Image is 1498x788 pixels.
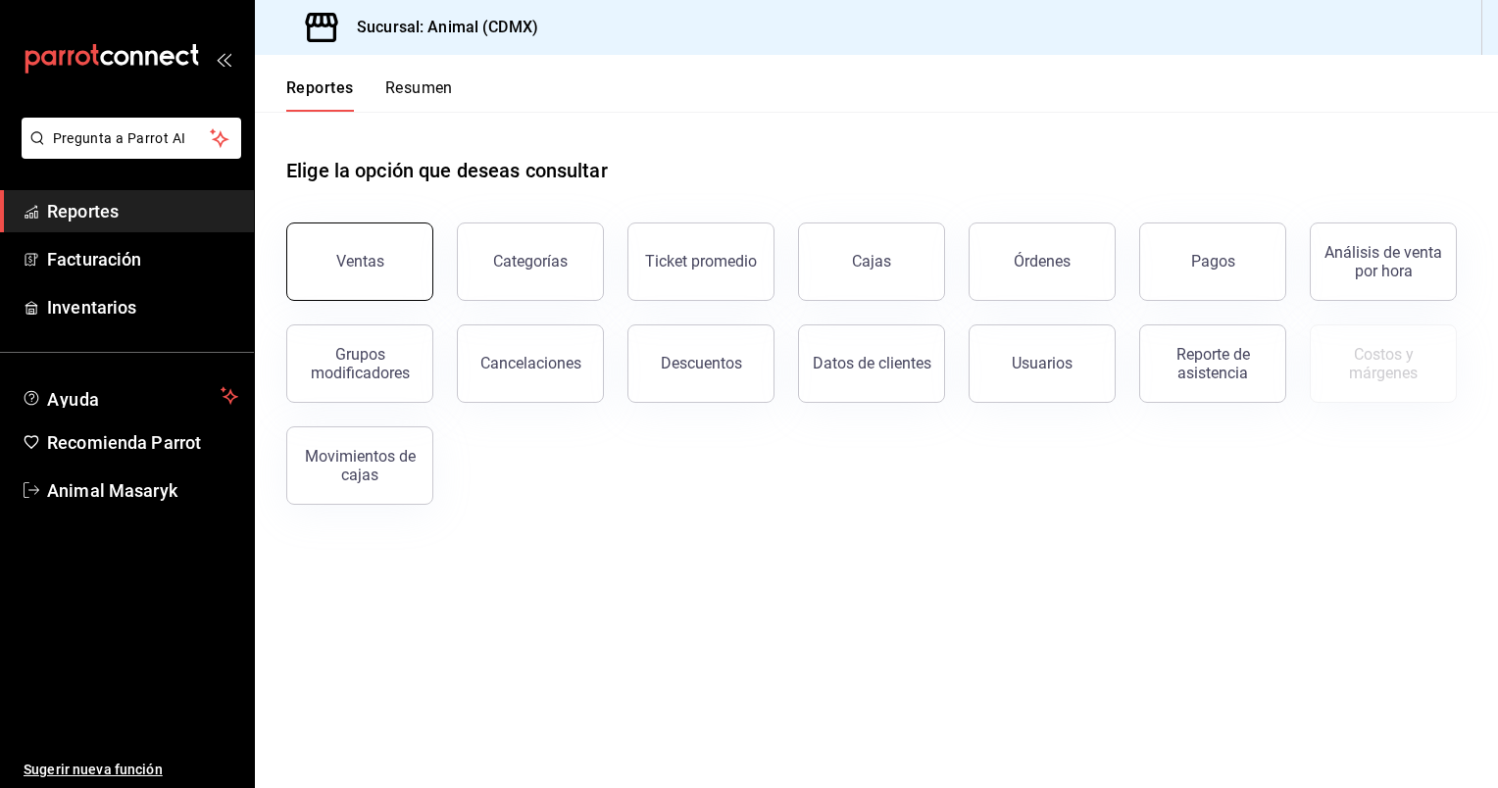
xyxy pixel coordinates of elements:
button: Usuarios [969,324,1116,403]
button: Reporte de asistencia [1139,324,1286,403]
button: Datos de clientes [798,324,945,403]
div: Categorías [493,252,568,271]
div: Cajas [852,252,891,271]
button: Ventas [286,222,433,301]
h3: Sucursal: Animal (CDMX) [341,16,538,39]
div: Ticket promedio [645,252,757,271]
span: Inventarios [47,294,238,320]
button: Órdenes [969,222,1116,301]
button: Contrata inventarios para ver este reporte [1310,324,1457,403]
div: Datos de clientes [813,354,931,372]
span: Sugerir nueva función [24,760,238,780]
div: Órdenes [1014,252,1071,271]
span: Animal Masaryk [47,477,238,504]
button: Grupos modificadores [286,324,433,403]
div: Usuarios [1012,354,1073,372]
span: Pregunta a Parrot AI [53,128,211,149]
div: Ventas [336,252,384,271]
button: Pagos [1139,222,1286,301]
button: Movimientos de cajas [286,426,433,505]
span: Recomienda Parrot [47,429,238,456]
a: Pregunta a Parrot AI [14,142,241,163]
div: Costos y márgenes [1323,345,1444,382]
button: Pregunta a Parrot AI [22,118,241,159]
button: open_drawer_menu [216,51,231,67]
div: navigation tabs [286,78,453,112]
div: Descuentos [661,354,742,372]
button: Categorías [457,222,604,301]
div: Movimientos de cajas [299,447,421,484]
button: Reportes [286,78,354,112]
div: Pagos [1191,252,1235,271]
button: Cancelaciones [457,324,604,403]
button: Análisis de venta por hora [1310,222,1457,301]
span: Reportes [47,198,238,224]
button: Cajas [798,222,945,301]
span: Facturación [47,246,238,272]
button: Resumen [385,78,453,112]
div: Reporte de asistencia [1152,345,1273,382]
button: Descuentos [627,324,774,403]
div: Análisis de venta por hora [1323,243,1444,280]
div: Cancelaciones [480,354,581,372]
span: Ayuda [47,384,213,408]
button: Ticket promedio [627,222,774,301]
h1: Elige la opción que deseas consultar [286,156,608,185]
div: Grupos modificadores [299,345,421,382]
